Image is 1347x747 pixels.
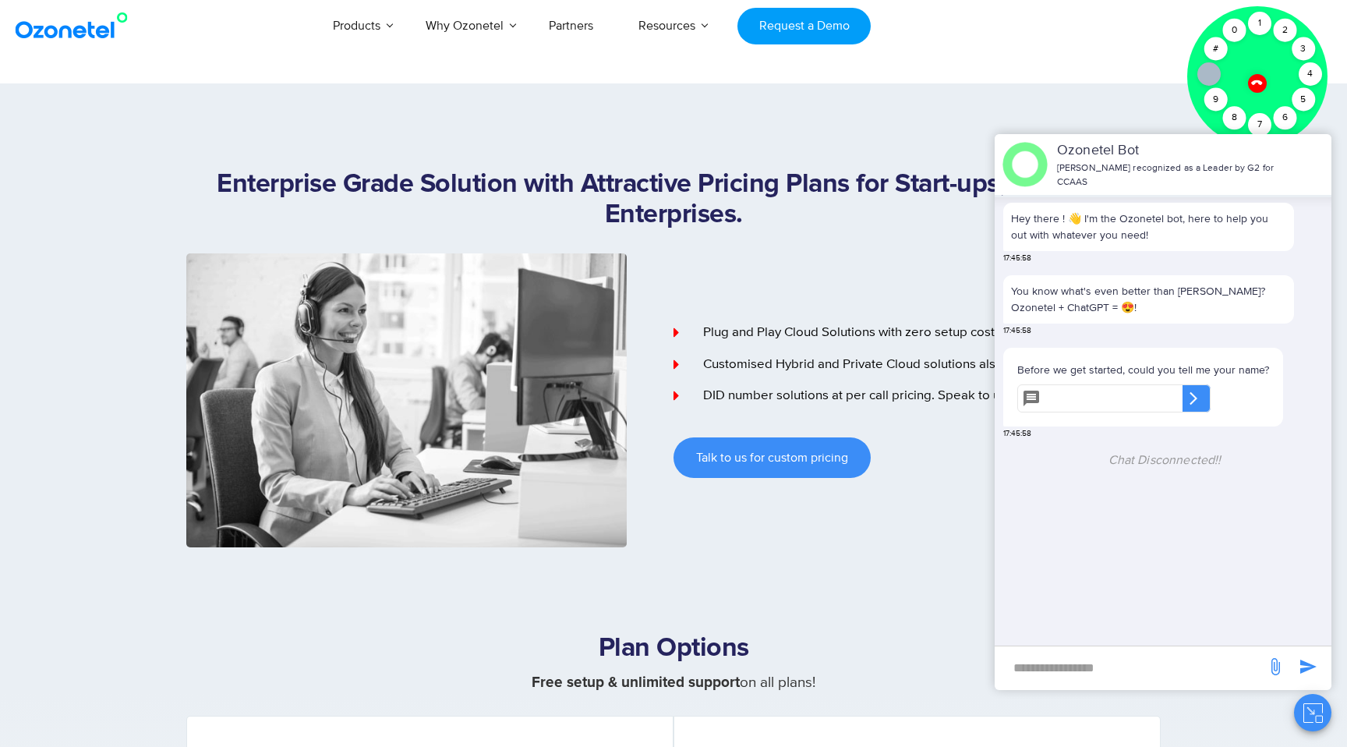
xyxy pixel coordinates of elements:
span: Plug and Play Cloud Solutions with zero setup costs [699,323,1001,343]
p: Ozonetel Bot [1057,140,1281,161]
img: header [1002,142,1048,187]
div: 0 [1222,19,1246,42]
h1: Enterprise Grade Solution with Attractive Pricing Plans for Start-ups, SMBs and Enterprises. [186,169,1161,230]
div: 8 [1222,106,1246,129]
div: 1 [1248,12,1271,35]
span: Talk to us for custom pricing [696,451,848,464]
span: 17:45:58 [1003,325,1031,337]
a: Request a Demo [737,8,871,44]
div: 3 [1292,37,1315,61]
div: 9 [1204,88,1227,112]
span: 17:45:58 [1003,253,1031,264]
div: 6 [1273,106,1296,129]
strong: Free setup & unlimited support [532,675,740,690]
span: on all plans! [532,674,815,692]
div: # [1204,37,1227,61]
span: Customised Hybrid and Private Cloud solutions also available. Read More. [699,355,1132,375]
p: Hey there ! 👋 I'm the Ozonetel bot, here to help you out with whatever you need! [1011,211,1286,243]
div: 7 [1248,113,1271,136]
span: DID number solutions at per call pricing. Speak to us [699,386,1006,406]
div: new-msg-input [1002,654,1258,682]
a: Talk to us for custom pricing [673,437,871,478]
span: end chat or minimize [1282,159,1295,172]
span: 17:45:58 [1003,428,1031,440]
p: Before we get started, could you tell me your name? [1017,362,1269,378]
span: send message [1260,651,1291,682]
p: You know what's even better than [PERSON_NAME]? Ozonetel + ChatGPT = 😍! [1011,283,1286,316]
p: [PERSON_NAME] recognized as a Leader by G2 for CCAAS [1057,161,1281,189]
div: 2 [1273,19,1296,42]
button: Close chat [1294,694,1331,731]
span: Chat Disconnected!! [1108,452,1221,468]
div: 5 [1292,88,1315,112]
span: send message [1292,651,1324,682]
a: Customised Hybrid and Private Cloud solutions also available. Read More. [673,355,1161,375]
h2: Plan Options [186,633,1161,664]
a: Plug and Play Cloud Solutions with zero setup costs [673,323,1161,343]
div: 4 [1299,62,1322,86]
